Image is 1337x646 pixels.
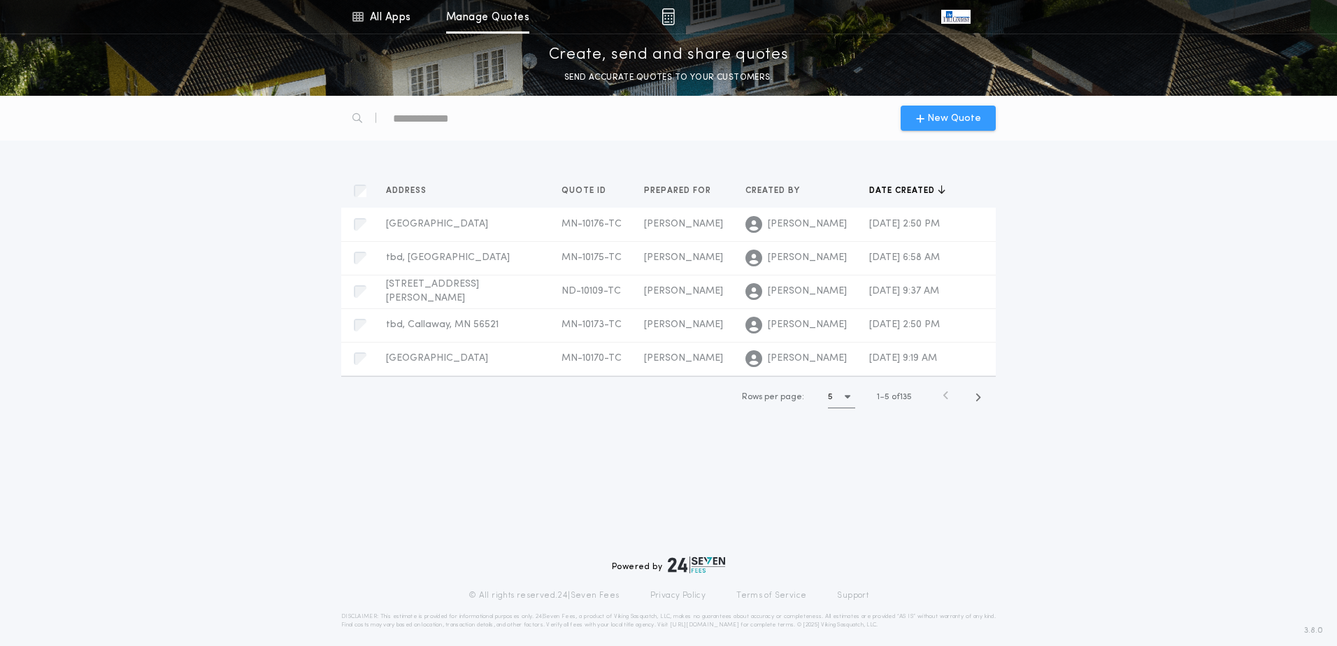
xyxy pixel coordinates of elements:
[386,353,488,364] span: [GEOGRAPHIC_DATA]
[469,590,620,601] p: © All rights reserved. 24|Seven Fees
[386,279,479,303] span: [STREET_ADDRESS][PERSON_NAME]
[562,184,617,198] button: Quote ID
[562,286,621,296] span: ND-10109-TC
[768,285,847,299] span: [PERSON_NAME]
[837,590,868,601] a: Support
[650,590,706,601] a: Privacy Policy
[745,185,803,196] span: Created by
[668,557,725,573] img: logo
[562,219,622,229] span: MN-10176-TC
[564,71,773,85] p: SEND ACCURATE QUOTES TO YOUR CUSTOMERS.
[386,219,488,229] span: [GEOGRAPHIC_DATA]
[885,393,889,401] span: 5
[869,184,945,198] button: Date created
[549,44,789,66] p: Create, send and share quotes
[768,318,847,332] span: [PERSON_NAME]
[869,219,940,229] span: [DATE] 2:50 PM
[768,352,847,366] span: [PERSON_NAME]
[901,106,996,131] button: New Quote
[386,184,437,198] button: Address
[644,286,723,296] span: [PERSON_NAME]
[644,353,723,364] span: [PERSON_NAME]
[736,590,806,601] a: Terms of Service
[386,185,429,196] span: Address
[742,393,804,401] span: Rows per page:
[869,185,938,196] span: Date created
[768,217,847,231] span: [PERSON_NAME]
[644,320,723,330] span: [PERSON_NAME]
[386,320,499,330] span: tbd, Callaway, MN 56521
[892,391,912,403] span: of 135
[386,252,510,263] span: tbd, [GEOGRAPHIC_DATA]
[828,386,855,408] button: 5
[869,320,940,330] span: [DATE] 2:50 PM
[745,184,810,198] button: Created by
[562,185,609,196] span: Quote ID
[927,111,981,126] span: New Quote
[562,320,622,330] span: MN-10173-TC
[768,251,847,265] span: [PERSON_NAME]
[869,353,937,364] span: [DATE] 9:19 AM
[877,393,880,401] span: 1
[828,390,833,404] h1: 5
[662,8,675,25] img: img
[869,286,939,296] span: [DATE] 9:37 AM
[670,622,739,628] a: [URL][DOMAIN_NAME]
[612,557,725,573] div: Powered by
[1304,624,1323,637] span: 3.8.0
[341,612,996,629] p: DISCLAIMER: This estimate is provided for informational purposes only. 24|Seven Fees, a product o...
[644,252,723,263] span: [PERSON_NAME]
[644,185,714,196] span: Prepared for
[941,10,971,24] img: vs-icon
[562,252,622,263] span: MN-10175-TC
[644,219,723,229] span: [PERSON_NAME]
[869,252,940,263] span: [DATE] 6:58 AM
[562,353,622,364] span: MN-10170-TC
